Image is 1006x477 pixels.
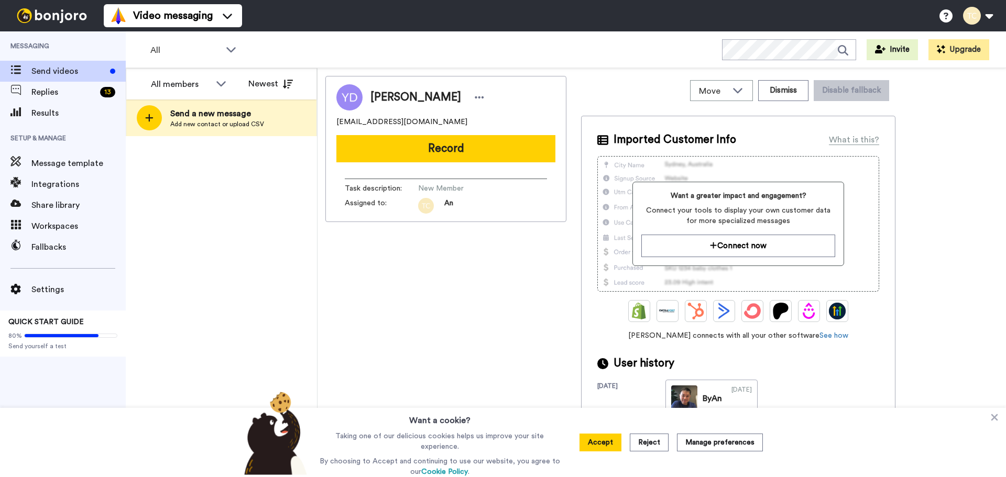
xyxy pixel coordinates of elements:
[8,331,22,340] span: 80%
[631,303,648,319] img: Shopify
[31,283,126,296] span: Settings
[336,84,363,110] img: Image of Yasmina Darveniza
[772,303,789,319] img: Patreon
[31,65,106,77] span: Send videos
[597,330,879,341] span: [PERSON_NAME] connects with all your other software
[170,120,264,128] span: Add new contact or upload CSV
[31,107,126,119] span: Results
[671,385,697,412] img: 43140cb5-17c0-4871-be9a-8aff15c0aa4c-thumb.jpg
[731,385,752,412] div: [DATE]
[336,135,555,162] button: Record
[579,434,621,451] button: Accept
[31,241,126,253] span: Fallbacks
[758,80,808,101] button: Dismiss
[641,235,835,257] button: Connect now
[614,356,674,371] span: User history
[829,303,846,319] img: GoHighLevel
[630,434,669,451] button: Reject
[345,198,418,214] span: Assigned to:
[716,303,732,319] img: ActiveCampaign
[100,87,115,97] div: 13
[409,408,471,427] h3: Want a cookie?
[31,178,126,191] span: Integrations
[317,431,563,452] p: Taking one of our delicious cookies helps us improve your site experience.
[421,468,468,475] a: Cookie Policy
[614,132,736,148] span: Imported Customer Info
[150,44,221,57] span: All
[687,303,704,319] img: Hubspot
[110,7,127,24] img: vm-color.svg
[641,191,835,201] span: Want a greater impact and engagement?
[151,78,211,91] div: All members
[370,90,461,105] span: [PERSON_NAME]
[744,303,761,319] img: ConvertKit
[677,434,763,451] button: Manage preferences
[418,183,518,194] span: New Member
[801,303,817,319] img: Drip
[829,134,879,146] div: What is this?
[703,392,722,405] div: By An
[240,73,301,94] button: Newest
[867,39,918,60] button: Invite
[336,117,467,127] span: [EMAIL_ADDRESS][DOMAIN_NAME]
[659,303,676,319] img: Ontraport
[235,391,312,475] img: bear-with-cookie.png
[345,183,418,194] span: Task description :
[170,107,264,120] span: Send a new message
[8,342,117,350] span: Send yourself a test
[8,318,84,326] span: QUICK START GUIDE
[928,39,989,60] button: Upgrade
[31,157,126,170] span: Message template
[31,86,96,98] span: Replies
[597,382,665,417] div: [DATE]
[31,199,126,212] span: Share library
[814,80,889,101] button: Disable fallback
[13,8,91,23] img: bj-logo-header-white.svg
[317,456,563,477] p: By choosing to Accept and continuing to use our website, you agree to our .
[418,198,434,214] img: tc.png
[31,220,126,232] span: Workspaces
[699,85,727,97] span: Move
[641,205,835,226] span: Connect your tools to display your own customer data for more specialized messages
[444,198,453,214] span: An
[819,332,848,339] a: See how
[665,380,758,417] a: ByAn[DATE]
[133,8,213,23] span: Video messaging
